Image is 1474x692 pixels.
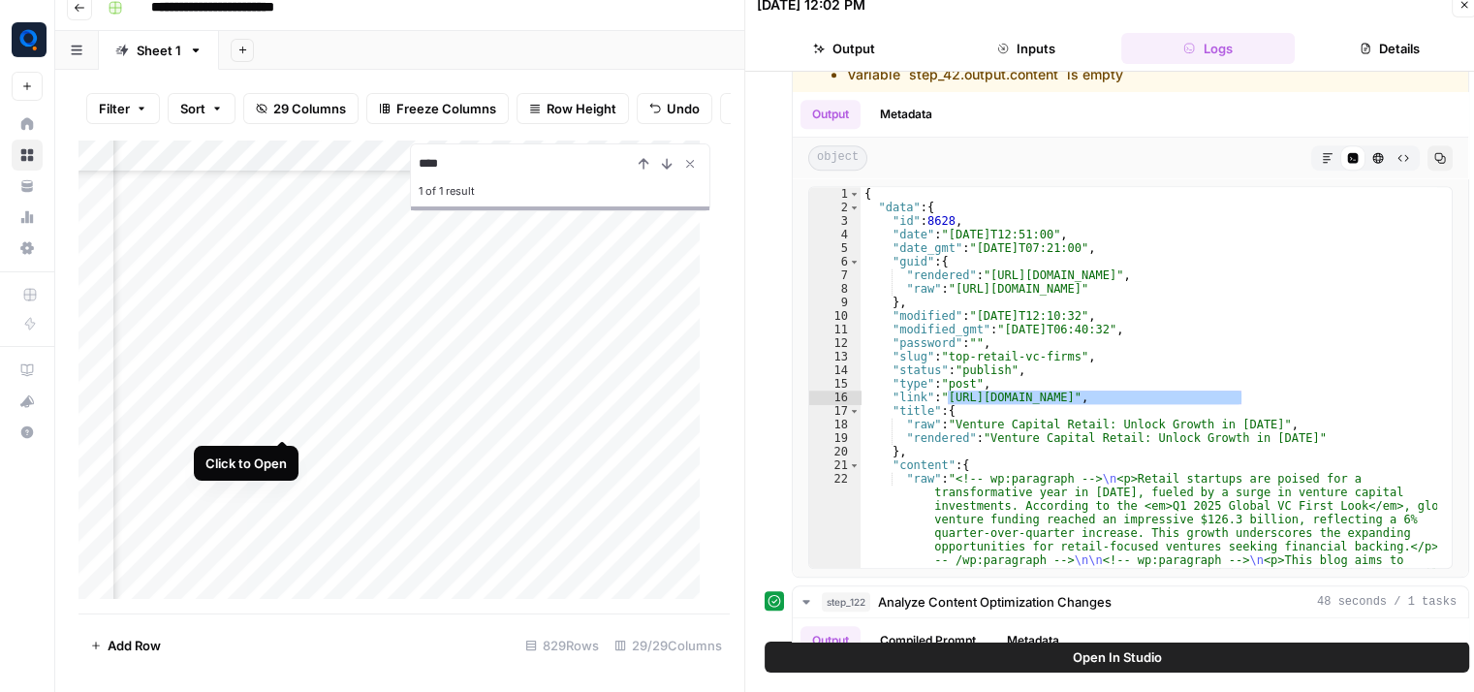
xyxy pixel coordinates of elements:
div: 18 [809,418,861,431]
button: Logs [1121,33,1296,64]
div: 16 [809,391,861,404]
span: Undo [667,99,700,118]
span: Toggle code folding, rows 6 through 9 [849,255,860,268]
div: 2 seconds / 1 tasks [793,30,1468,577]
div: 10 [809,309,861,323]
button: Add Row [78,630,172,661]
div: 11 [809,323,861,336]
a: Usage [12,202,43,233]
span: Add Row [108,636,161,655]
div: 15 [809,377,861,391]
div: 19 [809,431,861,445]
div: 9 [809,296,861,309]
button: Close Search [678,152,702,175]
span: Freeze Columns [396,99,496,118]
a: Your Data [12,171,43,202]
button: Metadata [868,100,944,129]
span: Toggle code folding, rows 1 through 407 [849,187,860,201]
div: 4 [809,228,861,241]
div: 7 [809,268,861,282]
button: Help + Support [12,417,43,448]
button: Output [757,33,931,64]
button: Next Result [655,152,678,175]
div: 3 [809,214,861,228]
span: Sort [180,99,205,118]
button: Undo [637,93,712,124]
span: Filter [99,99,130,118]
div: 21 [809,458,861,472]
div: 1 [809,187,861,201]
div: Sheet 1 [137,41,181,60]
button: Inputs [939,33,1113,64]
div: 29/29 Columns [607,630,730,661]
a: AirOps Academy [12,355,43,386]
button: Open In Studio [765,642,1469,673]
div: 1 of 1 result [419,179,702,203]
div: 829 Rows [517,630,607,661]
div: 13 [809,350,861,363]
a: Sheet 1 [99,31,219,70]
li: Variable `step_42.output.content` is empty [847,65,1123,84]
span: step_122 [822,592,870,612]
button: 29 Columns [243,93,359,124]
button: Row Height [517,93,629,124]
span: Open In Studio [1073,647,1162,667]
div: Click to Open [205,454,287,473]
button: Metadata [995,626,1071,655]
button: Sort [168,93,235,124]
button: Output [800,626,861,655]
div: 8 [809,282,861,296]
div: 14 [809,363,861,377]
span: 48 seconds / 1 tasks [1317,593,1457,611]
span: Row Height [547,99,616,118]
button: Compiled Prompt [868,626,988,655]
span: Toggle code folding, rows 21 through 26 [849,458,860,472]
img: Qubit - SEO Logo [12,22,47,57]
button: Output [800,100,861,129]
span: object [808,145,867,171]
div: 20 [809,445,861,458]
button: 48 seconds / 1 tasks [793,586,1468,617]
div: 17 [809,404,861,418]
span: 29 Columns [273,99,346,118]
button: Freeze Columns [366,93,509,124]
button: Previous Result [632,152,655,175]
span: Toggle code folding, rows 17 through 20 [849,404,860,418]
span: Analyze Content Optimization Changes [878,592,1112,612]
a: Home [12,109,43,140]
a: Browse [12,140,43,171]
div: What's new? [13,387,42,416]
button: Filter [86,93,160,124]
button: Workspace: Qubit - SEO [12,16,43,64]
button: What's new? [12,386,43,417]
div: 12 [809,336,861,350]
span: Toggle code folding, rows 2 through 403 [849,201,860,214]
a: Settings [12,233,43,264]
div: 6 [809,255,861,268]
div: 2 [809,201,861,214]
div: 5 [809,241,861,255]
